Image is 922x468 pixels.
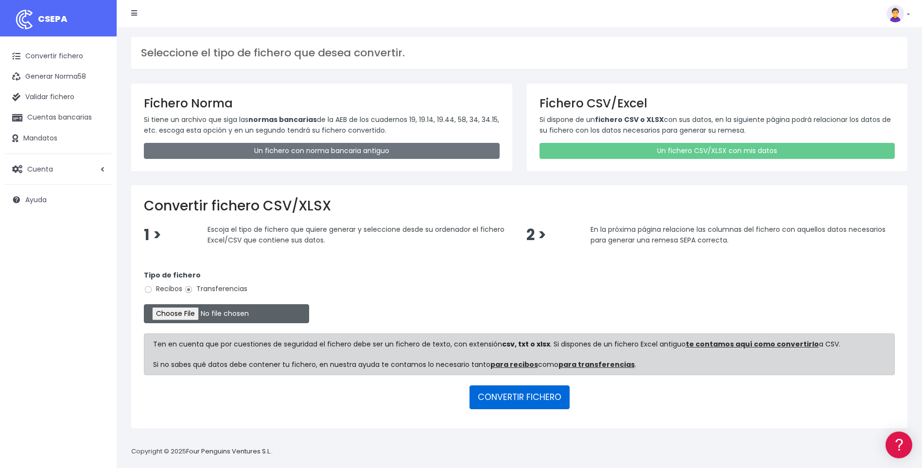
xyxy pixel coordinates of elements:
[184,284,247,294] label: Transferencias
[539,143,895,159] a: Un fichero CSV/XLSX con mis datos
[539,96,895,110] h3: Fichero CSV/Excel
[208,225,504,245] span: Escoja el tipo de fichero que quiere generar y seleccione desde su ordenador el fichero Excel/CSV...
[144,284,182,294] label: Recibos
[10,138,185,153] a: Problemas habituales
[10,107,185,117] div: Convertir ficheros
[144,114,500,136] p: Si tiene un archivo que siga las de la AEB de los cuadernos 19, 19.14, 19.44, 58, 34, 34.15, etc....
[144,143,500,159] a: Un fichero con norma bancaria antiguo
[5,87,112,107] a: Validar fichero
[10,248,185,263] a: API
[5,190,112,210] a: Ayuda
[10,260,185,277] button: Contáctanos
[5,67,112,87] a: Generar Norma58
[5,128,112,149] a: Mandatos
[144,333,895,375] div: Ten en cuenta que por cuestiones de seguridad el fichero debe ser un fichero de texto, con extens...
[248,115,317,124] strong: normas bancarias
[10,153,185,168] a: Videotutoriales
[526,225,546,245] span: 2 >
[38,13,68,25] span: CSEPA
[490,360,538,369] a: para recibos
[5,159,112,179] a: Cuenta
[5,107,112,128] a: Cuentas bancarias
[25,195,47,205] span: Ayuda
[686,339,819,349] a: te contamos aquí como convertirlo
[131,447,273,457] p: Copyright © 2025 .
[144,96,500,110] h3: Fichero Norma
[144,198,895,214] h2: Convertir fichero CSV/XLSX
[558,360,635,369] a: para transferencias
[141,47,898,59] h3: Seleccione el tipo de fichero que desea convertir.
[10,193,185,202] div: Facturación
[10,83,185,98] a: Información general
[10,123,185,138] a: Formatos
[470,385,570,409] button: CONVERTIR FICHERO
[595,115,664,124] strong: fichero CSV o XLSX
[539,114,895,136] p: Si dispone de un con sus datos, en la siguiente página podrá relacionar los datos de su fichero c...
[502,339,550,349] strong: csv, txt o xlsx
[27,164,53,173] span: Cuenta
[134,280,187,289] a: POWERED BY ENCHANT
[12,7,36,32] img: logo
[887,5,904,22] img: profile
[10,233,185,243] div: Programadores
[144,270,201,280] strong: Tipo de fichero
[10,168,185,183] a: Perfiles de empresas
[5,46,112,67] a: Convertir fichero
[186,447,271,456] a: Four Penguins Ventures S.L.
[591,225,886,245] span: En la próxima página relacione las columnas del fichero con aquellos datos necesarios para genera...
[144,225,161,245] span: 1 >
[10,68,185,77] div: Información general
[10,208,185,224] a: General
